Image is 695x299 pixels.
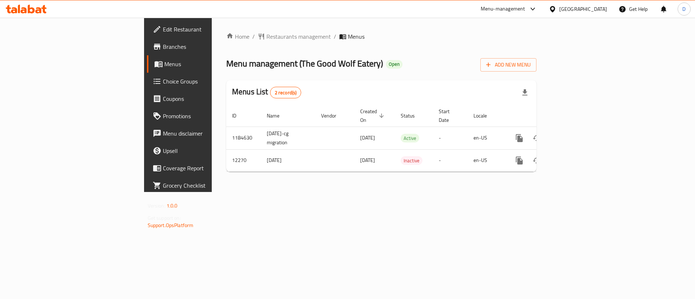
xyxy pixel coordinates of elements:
[468,127,505,149] td: en-US
[401,157,422,165] span: Inactive
[267,111,289,120] span: Name
[433,127,468,149] td: -
[334,32,336,41] li: /
[148,213,181,223] span: Get support on:
[481,5,525,13] div: Menu-management
[147,55,260,73] a: Menus
[473,111,496,120] span: Locale
[163,77,254,86] span: Choice Groups
[226,32,536,41] nav: breadcrumb
[163,164,254,172] span: Coverage Report
[163,112,254,120] span: Promotions
[147,142,260,159] a: Upsell
[511,152,528,169] button: more
[148,221,194,230] a: Support.OpsPlatform
[439,107,459,124] span: Start Date
[232,86,301,98] h2: Menus List
[486,60,531,69] span: Add New Menu
[164,60,254,68] span: Menus
[360,107,386,124] span: Created On
[360,133,375,142] span: [DATE]
[147,73,260,90] a: Choice Groups
[386,60,403,69] div: Open
[226,55,383,72] span: Menu management ( The Good Wolf Eatery )
[163,42,254,51] span: Branches
[266,32,331,41] span: Restaurants management
[468,149,505,171] td: en-US
[232,111,246,120] span: ID
[516,84,534,101] div: Export file
[163,94,254,103] span: Coupons
[401,156,422,165] div: Inactive
[511,129,528,147] button: more
[682,5,686,13] span: D
[147,38,260,55] a: Branches
[167,201,178,210] span: 1.0.0
[321,111,346,120] span: Vendor
[528,129,546,147] button: Change Status
[270,89,301,96] span: 2 record(s)
[386,61,403,67] span: Open
[163,146,254,155] span: Upsell
[261,127,315,149] td: [DATE]-cg migration
[401,111,424,120] span: Status
[528,152,546,169] button: Change Status
[505,105,586,127] th: Actions
[348,32,365,41] span: Menus
[480,58,536,72] button: Add New Menu
[401,134,419,142] span: Active
[261,149,315,171] td: [DATE]
[147,125,260,142] a: Menu disclaimer
[163,181,254,190] span: Grocery Checklist
[147,177,260,194] a: Grocery Checklist
[147,159,260,177] a: Coverage Report
[559,5,607,13] div: [GEOGRAPHIC_DATA]
[147,90,260,107] a: Coupons
[147,107,260,125] a: Promotions
[163,25,254,34] span: Edit Restaurant
[360,155,375,165] span: [DATE]
[433,149,468,171] td: -
[147,21,260,38] a: Edit Restaurant
[163,129,254,138] span: Menu disclaimer
[258,32,331,41] a: Restaurants management
[226,105,586,172] table: enhanced table
[148,201,165,210] span: Version:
